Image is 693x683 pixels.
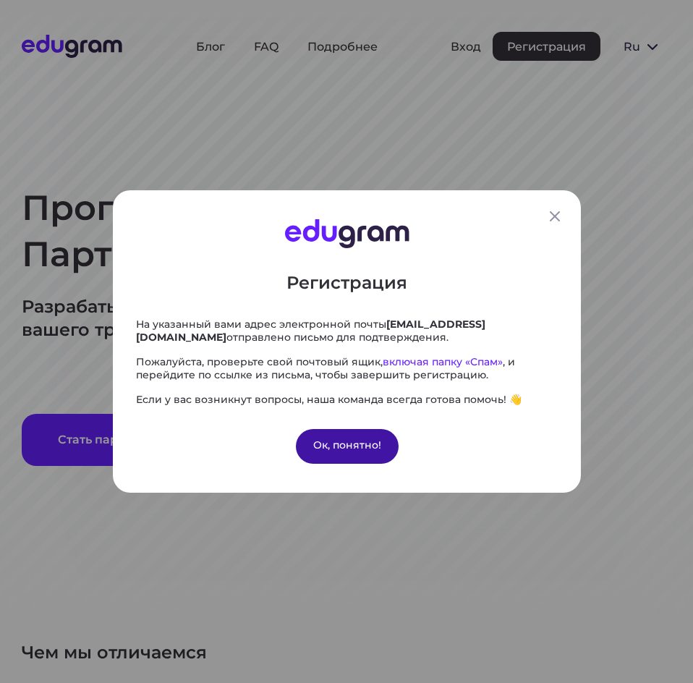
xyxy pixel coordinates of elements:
div: Ок, понятно! [295,429,398,464]
div: Если у вас возникнут вопросы, наша команда всегда готова помочь! 👋 [136,393,558,406]
div: На указанный вами адрес электронной почты отправлено письмо для подтверждения. [136,318,558,344]
strong: [EMAIL_ADDRESS][DOMAIN_NAME] [136,318,485,344]
img: Edugram Logo [284,219,409,248]
div: Регистрация [136,271,558,294]
span: включая папку «Спам» [383,355,503,368]
div: Пожалуйста, проверьте свой почтовый ящик, , и перейдите по ссылке из письма, чтобы завершить реги... [136,355,558,381]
